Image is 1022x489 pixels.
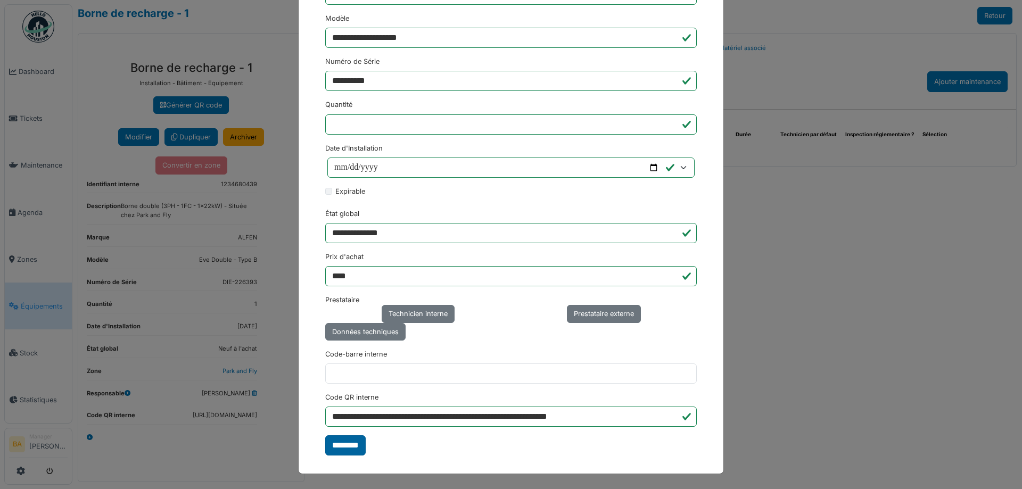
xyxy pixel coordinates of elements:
label: Code QR interne [325,392,378,402]
label: Prix d'achat [325,252,364,262]
label: Modèle [325,13,349,23]
label: Quantité [325,100,352,110]
span: translation missing: fr.amenity.expirable [335,187,365,195]
label: État global [325,209,359,219]
div: Prestataire externe [567,305,641,322]
div: Technicien interne [382,305,455,322]
label: Date d'Installation [325,143,383,153]
label: Numéro de Série [325,56,380,67]
label: Code-barre interne [325,349,387,359]
label: Prestataire [325,295,359,305]
div: Données techniques [325,323,406,341]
